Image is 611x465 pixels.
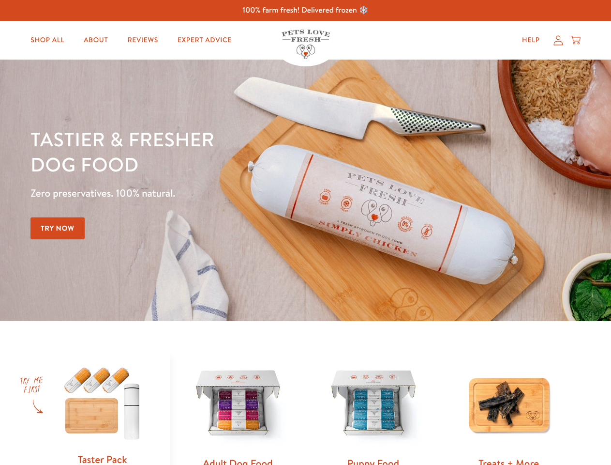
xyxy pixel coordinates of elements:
a: About [76,31,116,50]
h1: Tastier & fresher dog food [30,126,397,177]
a: Shop All [23,31,72,50]
a: Reviews [119,31,165,50]
img: Pets Love Fresh [282,30,330,59]
a: Expert Advice [170,31,239,50]
a: Help [514,31,548,50]
p: Zero preservatives. 100% natural. [30,185,397,202]
a: Try Now [30,217,85,239]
